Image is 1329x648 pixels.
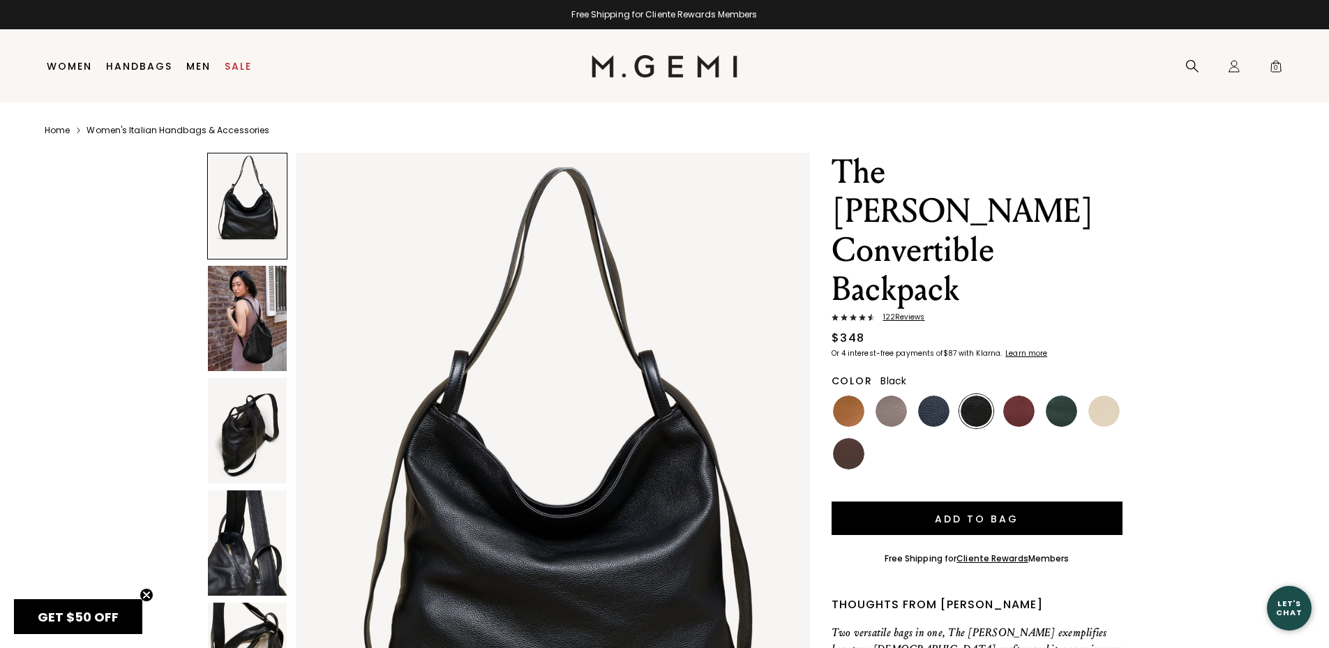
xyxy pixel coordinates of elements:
[832,375,873,386] h2: Color
[943,348,956,359] klarna-placement-style-amount: $87
[1046,395,1077,427] img: Dark Green
[45,125,70,136] a: Home
[14,599,142,634] div: GET $50 OFFClose teaser
[47,61,92,72] a: Women
[1005,348,1047,359] klarna-placement-style-cta: Learn more
[1267,599,1312,617] div: Let's Chat
[592,55,737,77] img: M.Gemi
[1269,62,1283,76] span: 0
[956,552,1028,564] a: Cliente Rewards
[833,438,864,469] img: Chocolate
[832,596,1122,613] div: Thoughts from [PERSON_NAME]
[961,395,992,427] img: Black
[186,61,211,72] a: Men
[876,395,907,427] img: Warm Gray
[833,395,864,427] img: Tan
[832,502,1122,535] button: Add to Bag
[832,330,865,347] div: $348
[832,313,1122,324] a: 122Reviews
[1004,349,1047,358] a: Learn more
[208,378,287,483] img: The Laura Convertible Backpack
[918,395,949,427] img: Navy
[1003,395,1035,427] img: Dark Burgundy
[106,61,172,72] a: Handbags
[959,348,1004,359] klarna-placement-style-body: with Klarna
[880,374,906,388] span: Black
[832,153,1122,309] h1: The [PERSON_NAME] Convertible Backpack
[875,313,925,322] span: 122 Review s
[140,588,153,602] button: Close teaser
[208,490,287,596] img: The Laura Convertible Backpack
[832,348,943,359] klarna-placement-style-body: Or 4 interest-free payments of
[38,608,119,626] span: GET $50 OFF
[885,553,1069,564] div: Free Shipping for Members
[225,61,252,72] a: Sale
[1088,395,1120,427] img: Ecru
[87,125,269,136] a: Women's Italian Handbags & Accessories
[208,266,287,371] img: The Laura Convertible Backpack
